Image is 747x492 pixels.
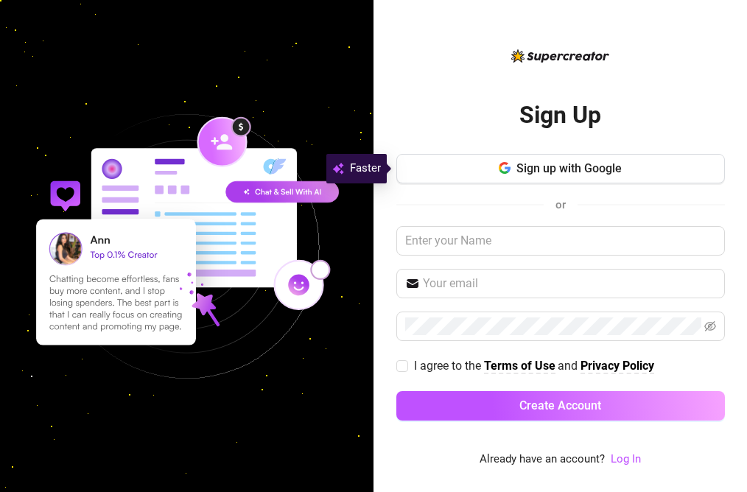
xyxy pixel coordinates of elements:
span: Sign up with Google [516,161,622,175]
span: Faster [350,160,381,178]
button: Create Account [396,391,725,421]
button: Sign up with Google [396,154,725,183]
img: logo-BBDzfeDw.svg [511,49,609,63]
a: Terms of Use [484,359,555,374]
strong: Terms of Use [484,359,555,373]
input: Enter your Name [396,226,725,256]
span: I agree to the [414,359,484,373]
span: or [555,198,566,211]
img: svg%3e [332,160,344,178]
span: and [558,359,581,373]
input: Your email [423,275,716,292]
a: Privacy Policy [581,359,654,374]
span: Already have an account? [480,451,605,468]
strong: Privacy Policy [581,359,654,373]
a: Log In [611,452,641,465]
h2: Sign Up [519,100,601,130]
span: eye-invisible [704,320,716,332]
a: Log In [611,451,641,468]
span: Create Account [519,398,601,412]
